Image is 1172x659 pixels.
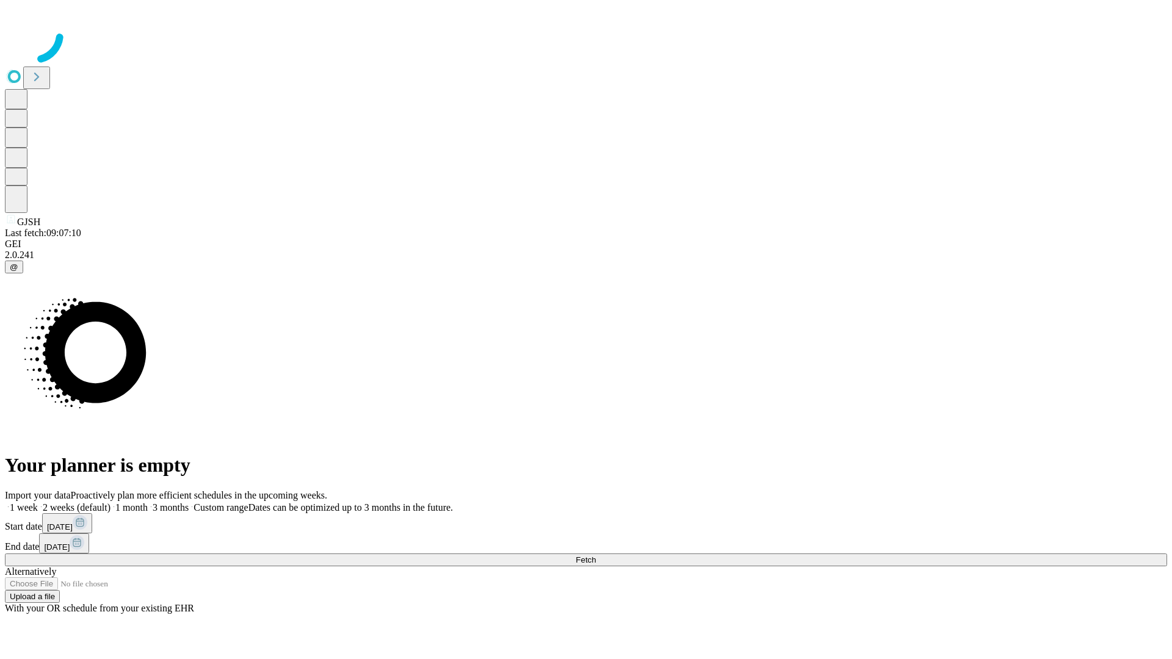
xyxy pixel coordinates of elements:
[5,490,71,500] span: Import your data
[5,603,194,613] span: With your OR schedule from your existing EHR
[5,533,1167,553] div: End date
[10,502,38,513] span: 1 week
[5,250,1167,261] div: 2.0.241
[153,502,189,513] span: 3 months
[47,522,73,531] span: [DATE]
[5,566,56,577] span: Alternatively
[5,454,1167,477] h1: Your planner is empty
[5,261,23,273] button: @
[44,542,70,552] span: [DATE]
[5,239,1167,250] div: GEI
[71,490,327,500] span: Proactively plan more efficient schedules in the upcoming weeks.
[43,502,110,513] span: 2 weeks (default)
[115,502,148,513] span: 1 month
[39,533,89,553] button: [DATE]
[5,228,81,238] span: Last fetch: 09:07:10
[194,502,248,513] span: Custom range
[5,553,1167,566] button: Fetch
[10,262,18,272] span: @
[42,513,92,533] button: [DATE]
[576,555,596,564] span: Fetch
[248,502,453,513] span: Dates can be optimized up to 3 months in the future.
[5,513,1167,533] div: Start date
[17,217,40,227] span: GJSH
[5,590,60,603] button: Upload a file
